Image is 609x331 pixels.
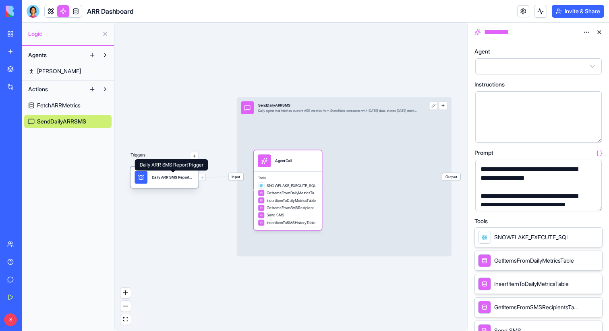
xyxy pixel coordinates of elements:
span: ARR Dashboard [87,6,134,16]
span: S [4,313,17,326]
button: Actions [24,83,86,96]
div: Daily agent that fetches current ARR metrics from Snowflake, compares with [DATE] data, stores [D... [258,109,418,113]
span: SNOWFLAKE_EXECUTE_SQL [494,233,570,241]
span: Output [442,173,461,180]
button: fit view [120,314,131,325]
span: InsertItemToDailyMetricsTable [494,280,569,288]
span: Instructions [474,82,505,87]
div: AgentCall [275,158,292,163]
span: Send SMS [267,213,284,218]
span: Agents [28,51,47,59]
div: Daily ARR SMS ReportTrigger [152,175,195,180]
span: GetItemsFromSMSRecipientsTable [267,205,318,210]
div: AgentCallToolsSNOWFLAKE_EXECUTE_SQLGetItemsFromDailyMetricsTableInsertItemToDailyMetricsTableGetI... [254,150,322,230]
button: zoom out [120,301,131,312]
div: Daily ARR SMS ReportTrigger [130,167,199,188]
div: InputSendDailyARRSMSDaily agent that fetches current ARR metrics from Snowflake, compares with [D... [237,97,452,257]
span: InsertItemToDailyMetricsTable [267,198,316,203]
span: GetItemsFromDailyMetricsTable [494,257,574,265]
g: Edge from 689c29fe9a896f2b95d151e3 to 689c29f9aed98ee910ed172a [199,177,236,177]
span: GetItemsFromDailyMetricsTable [267,190,318,195]
span: Tools [258,176,318,181]
span: Agent [474,49,490,54]
a: SendDailyARRSMS [24,115,112,128]
a: [PERSON_NAME] [24,65,112,78]
span: [PERSON_NAME] [37,67,81,75]
p: Triggers [130,152,146,160]
div: Triggers [130,135,199,188]
img: logo [6,6,56,17]
span: Tools [474,218,488,224]
button: zoom in [120,288,131,298]
span: Prompt [474,150,493,156]
span: Input [228,173,243,180]
button: Invite & Share [552,5,604,18]
span: InsertItemToSMSHistoryTable [267,220,315,225]
div: Daily ARR SMS ReportTrigger [135,159,208,171]
a: FetchARRMetrics [24,99,112,112]
div: SendDailyARRSMS [258,103,418,108]
span: GetItemsFromSMSRecipientsTable [494,303,580,311]
span: SNOWFLAKE_EXECUTE_SQL [267,183,316,188]
span: Logic [28,30,99,38]
span: SendDailyARRSMS [37,117,86,125]
span: Actions [28,85,48,93]
button: Agents [24,49,86,62]
span: FetchARRMetrics [37,101,81,109]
